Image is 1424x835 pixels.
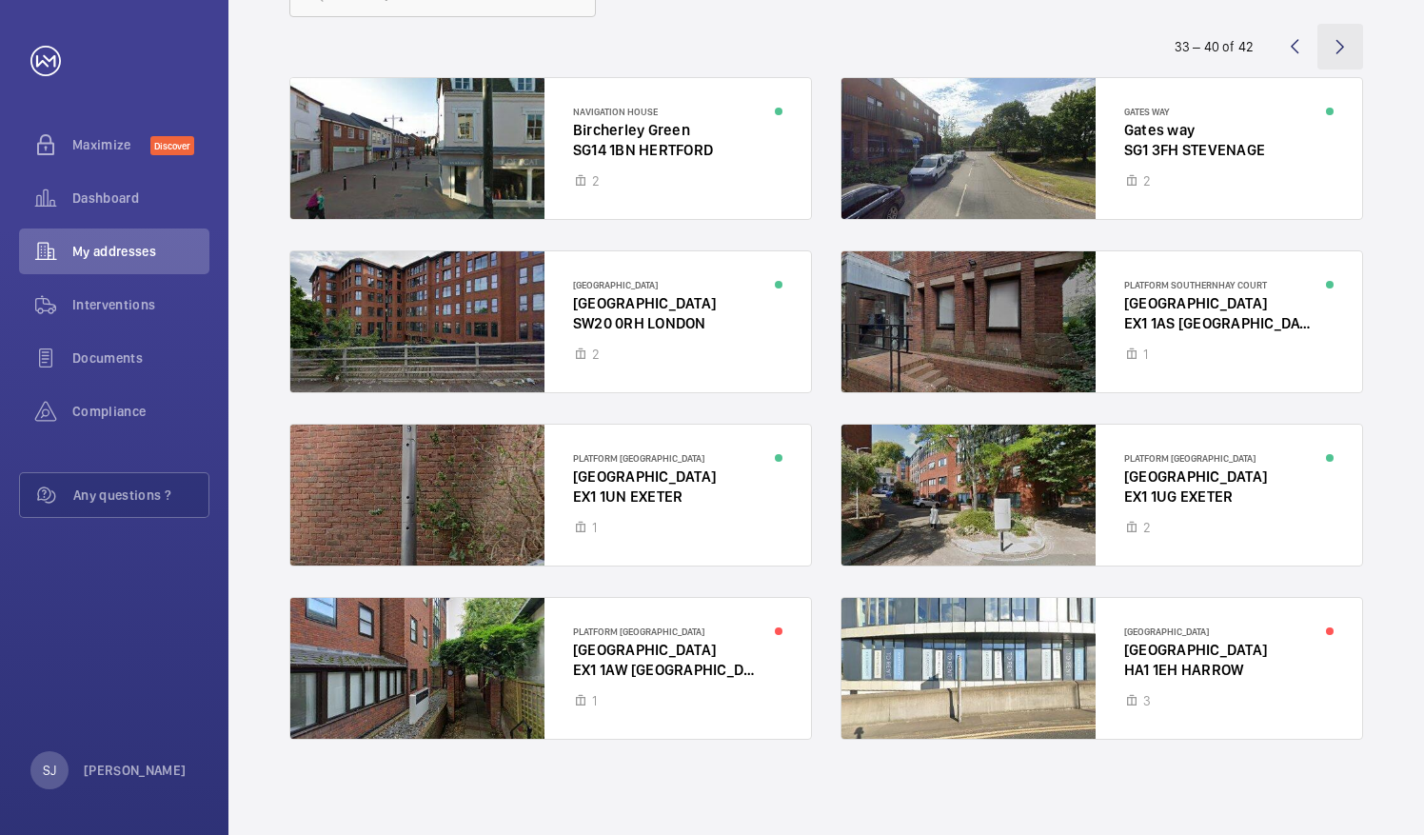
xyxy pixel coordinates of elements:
span: Any questions ? [73,486,208,505]
span: Documents [72,348,209,368]
span: Maximize [72,135,150,154]
p: SJ [43,761,56,780]
div: 33 – 40 of 42 [1175,37,1254,56]
span: Interventions [72,295,209,314]
span: Dashboard [72,189,209,208]
span: Discover [150,136,194,155]
span: Compliance [72,402,209,421]
p: [PERSON_NAME] [84,761,187,780]
span: My addresses [72,242,209,261]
